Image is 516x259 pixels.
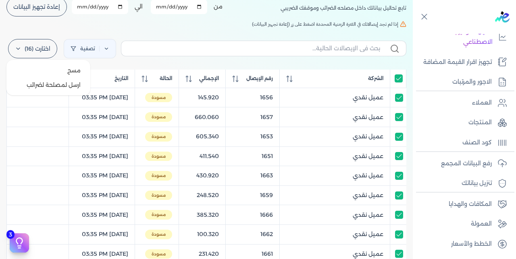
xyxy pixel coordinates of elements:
a: رفع البيانات المجمع [413,155,511,172]
span: مسودة [145,191,172,200]
span: عميل نقدي [353,230,383,238]
td: 1663 [226,166,280,186]
a: تصفية [64,39,116,58]
span: مسودة [145,112,172,122]
span: مسودة [145,132,172,142]
p: الاجور والمرتبات [452,77,492,87]
td: [DATE] 03:35 PM [69,205,135,225]
input: بحث في الإيصالات الحالية... [128,44,380,53]
img: logo [495,11,510,23]
td: [DATE] 03:35 PM [69,185,135,205]
span: عميل نقدي [353,250,383,258]
span: مسودة [145,152,172,161]
span: مسودة [145,171,172,181]
p: رفع البيانات المجمع [441,158,492,169]
span: التاريخ [114,75,128,82]
button: ارسل لمصلحة لضرائب [10,78,87,92]
p: العملاء [472,98,492,108]
p: المكافات والهدايا [449,199,492,210]
span: عميل نقدي [353,93,383,102]
a: الاجور والمرتبات [413,74,511,90]
a: العملاء [413,95,511,111]
a: كود الصنف [413,134,511,151]
td: 145.920 [179,88,226,107]
td: 1653 [226,127,280,146]
td: [DATE] 03:35 PM [69,88,135,107]
span: عميل نقدي [353,191,383,199]
span: إذا لم تجد إيصالاتك في الفترة الزمنية المحددة اضغط على زر (إعادة تجهيز البيانات) [252,21,398,28]
span: مسح [67,66,81,74]
span: عميل نقدي [353,211,383,219]
span: رقم الإيصال [246,75,273,82]
a: تحليل الفواتير بالذكاء الاصطناعي [413,23,511,50]
a: العمولة [413,216,511,232]
a: عميل نقدي [286,152,383,160]
a: المكافات والهدايا [413,196,511,213]
td: 1662 [226,224,280,244]
td: 1659 [226,185,280,205]
td: 605.340 [179,127,226,146]
span: 3 [6,230,15,239]
td: 100.320 [179,224,226,244]
button: مسح [10,63,87,78]
td: 1651 [226,146,280,166]
td: [DATE] 03:35 PM [69,166,135,186]
label: الي [135,2,143,11]
label: اختارت (16) [8,39,57,58]
p: الخطط والأسعار [451,239,492,249]
a: عميل نقدي [286,191,383,199]
span: مسودة [145,249,172,259]
td: [DATE] 03:35 PM [69,224,135,244]
span: عميل نقدي [353,132,383,141]
span: مسودة [145,210,172,220]
span: الشركة [368,75,383,82]
a: تنزيل بياناتك [413,175,511,192]
td: 385.320 [179,205,226,225]
td: 430.920 [179,166,226,186]
td: [DATE] 03:35 PM [69,107,135,127]
td: 660.060 [179,107,226,127]
td: 411.540 [179,146,226,166]
p: تحليل الفواتير بالذكاء الاصطناعي [417,27,493,47]
a: عميل نقدي [286,211,383,219]
span: الحالة [160,75,172,82]
td: [DATE] 03:35 PM [69,146,135,166]
p: تنزيل بياناتك [462,178,492,189]
td: 1657 [226,107,280,127]
td: 1656 [226,88,280,107]
span: عميل نقدي [353,171,383,180]
a: عميل نقدي [286,171,383,180]
a: عميل نقدي [286,250,383,258]
td: 1666 [226,205,280,225]
p: المنتجات [468,117,492,128]
label: من [214,2,223,11]
span: عميل نقدي [353,113,383,121]
p: تابع تحاليل بياناتك داخل مصلحه الضرائب وموقفك الضريبي [281,3,406,13]
a: الخطط والأسعار [413,236,511,253]
p: تجهيز اقرار القيمة المضافة [423,57,492,68]
p: كود الصنف [462,138,492,148]
a: عميل نقدي [286,113,383,121]
span: الإجمالي [199,75,219,82]
span: عميل نقدي [353,152,383,160]
button: 3 [10,233,29,253]
td: 248.520 [179,185,226,205]
span: مسودة [145,93,172,103]
a: عميل نقدي [286,93,383,102]
span: إعادة تجهيز البيانات [13,4,60,10]
span: مسودة [145,230,172,239]
a: عميل نقدي [286,230,383,238]
a: تجهيز اقرار القيمة المضافة [413,54,511,71]
p: العمولة [471,219,492,229]
a: المنتجات [413,114,511,131]
td: [DATE] 03:35 PM [69,127,135,146]
a: عميل نقدي [286,132,383,141]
